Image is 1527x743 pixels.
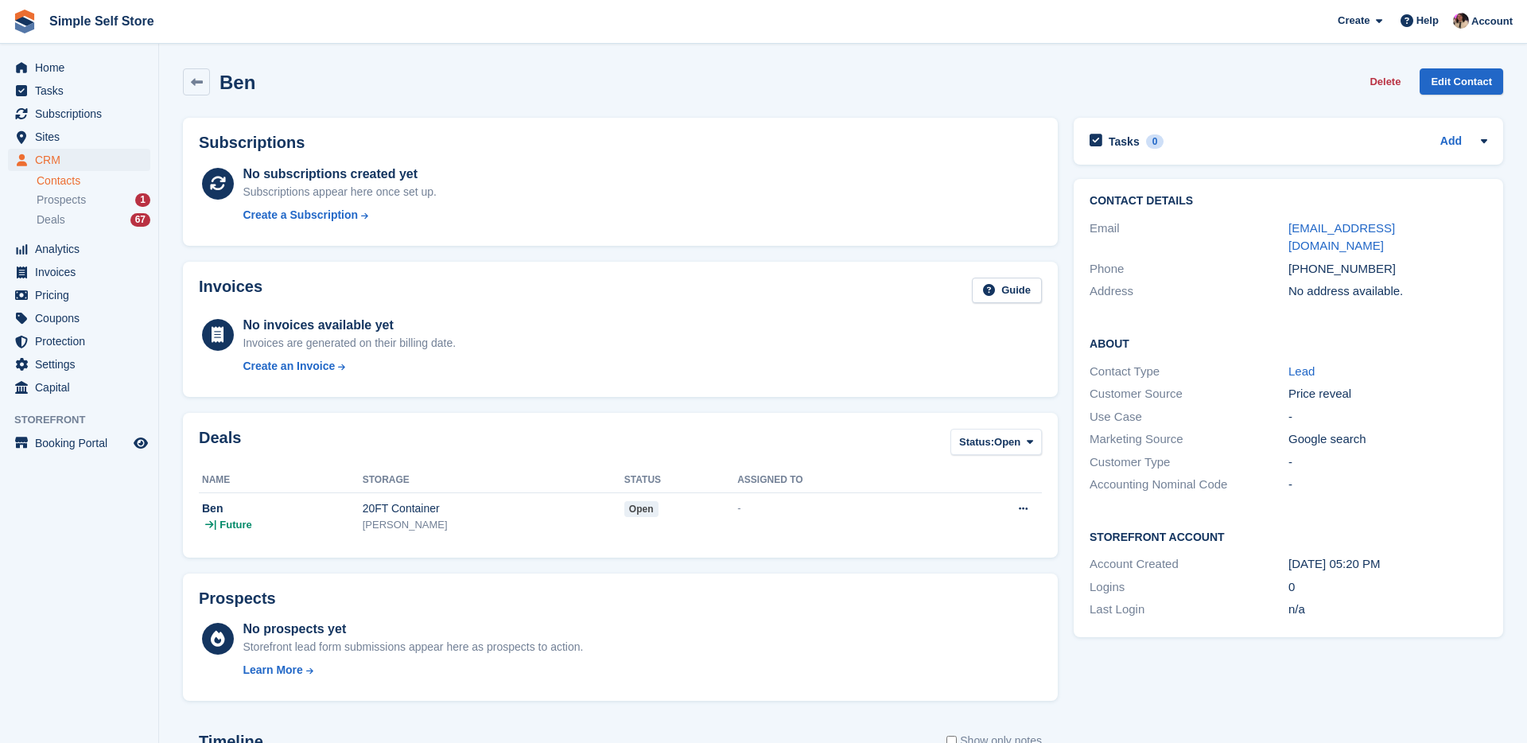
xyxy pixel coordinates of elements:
[1338,13,1370,29] span: Create
[737,468,939,493] th: Assigned to
[1288,601,1487,619] div: n/a
[1090,528,1487,544] h2: Storefront Account
[14,412,158,428] span: Storefront
[8,261,150,283] a: menu
[624,468,737,493] th: Status
[37,212,150,228] a: Deals 67
[35,56,130,79] span: Home
[35,432,130,454] span: Booking Portal
[130,213,150,227] div: 67
[243,358,456,375] a: Create an Invoice
[1146,134,1164,149] div: 0
[8,149,150,171] a: menu
[1288,555,1487,574] div: [DATE] 05:20 PM
[1090,408,1288,426] div: Use Case
[1416,13,1439,29] span: Help
[1453,13,1469,29] img: Scott McCutcheon
[35,238,130,260] span: Analytics
[972,278,1042,304] a: Guide
[243,207,437,224] a: Create a Subscription
[8,80,150,102] a: menu
[1090,385,1288,403] div: Customer Source
[1090,601,1288,619] div: Last Login
[8,284,150,306] a: menu
[8,330,150,352] a: menu
[1288,282,1487,301] div: No address available.
[131,434,150,453] a: Preview store
[737,500,939,516] div: -
[1090,578,1288,597] div: Logins
[363,468,624,493] th: Storage
[1090,282,1288,301] div: Address
[243,662,583,679] a: Learn More
[35,80,130,102] span: Tasks
[8,238,150,260] a: menu
[8,307,150,329] a: menu
[950,429,1042,455] button: Status: Open
[37,212,65,228] span: Deals
[1288,364,1315,378] a: Lead
[1090,430,1288,449] div: Marketing Source
[243,184,437,200] div: Subscriptions appear here once set up.
[43,8,161,34] a: Simple Self Store
[35,149,130,171] span: CRM
[243,316,456,335] div: No invoices available yet
[35,376,130,399] span: Capital
[1440,133,1462,151] a: Add
[243,207,358,224] div: Create a Subscription
[35,103,130,125] span: Subscriptions
[243,639,583,655] div: Storefront lead form submissions appear here as prospects to action.
[1288,408,1487,426] div: -
[35,330,130,352] span: Protection
[199,134,1042,152] h2: Subscriptions
[1420,68,1503,95] a: Edit Contact
[35,307,130,329] span: Coupons
[1288,221,1395,253] a: [EMAIL_ADDRESS][DOMAIN_NAME]
[8,126,150,148] a: menu
[243,165,437,184] div: No subscriptions created yet
[1090,363,1288,381] div: Contact Type
[13,10,37,33] img: stora-icon-8386f47178a22dfd0bd8f6a31ec36ba5ce8667c1dd55bd0f319d3a0aa187defe.svg
[1363,68,1407,95] button: Delete
[1090,220,1288,255] div: Email
[35,261,130,283] span: Invoices
[220,72,255,93] h2: Ben
[624,501,659,517] span: open
[1090,335,1487,351] h2: About
[1288,453,1487,472] div: -
[1090,476,1288,494] div: Accounting Nominal Code
[199,278,262,304] h2: Invoices
[959,434,994,450] span: Status:
[8,376,150,399] a: menu
[199,468,363,493] th: Name
[1090,195,1487,208] h2: Contact Details
[1090,555,1288,574] div: Account Created
[8,103,150,125] a: menu
[243,358,335,375] div: Create an Invoice
[37,192,150,208] a: Prospects 1
[220,517,251,533] span: Future
[1090,453,1288,472] div: Customer Type
[1109,134,1140,149] h2: Tasks
[243,662,302,679] div: Learn More
[243,335,456,352] div: Invoices are generated on their billing date.
[214,517,216,533] span: |
[1288,476,1487,494] div: -
[1288,385,1487,403] div: Price reveal
[199,429,241,458] h2: Deals
[363,517,624,533] div: [PERSON_NAME]
[37,173,150,189] a: Contacts
[8,56,150,79] a: menu
[8,432,150,454] a: menu
[1288,430,1487,449] div: Google search
[135,193,150,207] div: 1
[202,500,363,517] div: Ben
[363,500,624,517] div: 20FT Container
[1471,14,1513,29] span: Account
[35,353,130,375] span: Settings
[994,434,1020,450] span: Open
[37,193,86,208] span: Prospects
[243,620,583,639] div: No prospects yet
[1288,578,1487,597] div: 0
[35,284,130,306] span: Pricing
